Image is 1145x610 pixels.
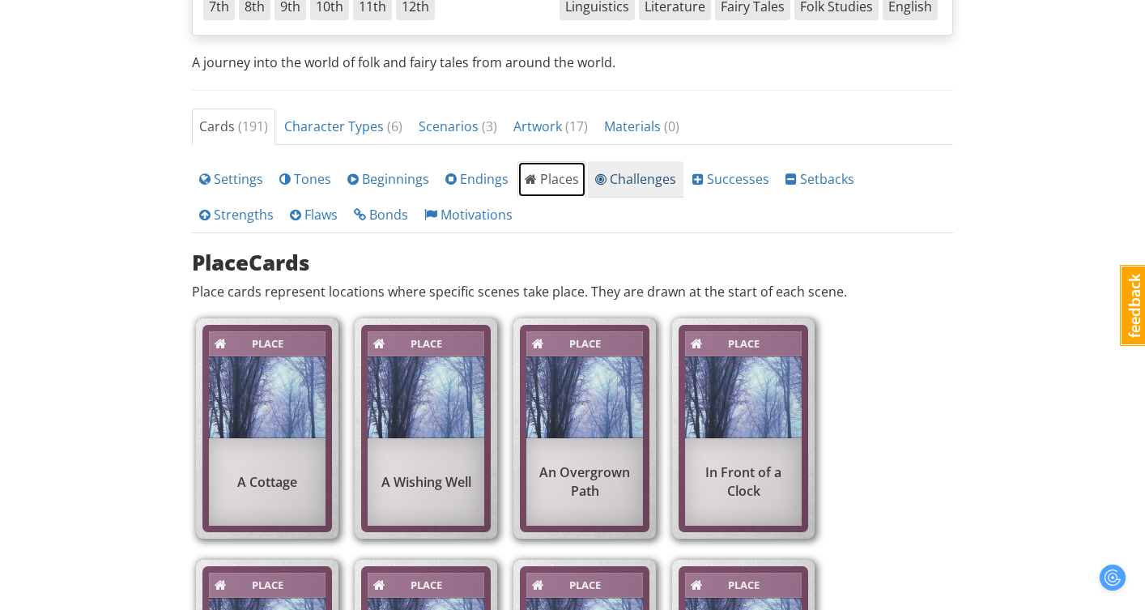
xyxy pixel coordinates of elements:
span: Challenges [595,170,676,188]
span: Artwork [513,117,588,135]
p: Place cards represent locations where specific scenes take place. They are drawn at the start of ... [192,283,953,301]
div: In Front of a Clock [685,455,802,509]
span: Materials [604,117,679,135]
span: Character Types [284,117,402,135]
span: Settings [199,170,263,188]
span: Tones [279,170,331,188]
span: Cards [199,117,268,135]
div: A Cottage [209,464,326,499]
div: Place [547,576,623,595]
span: Successes [692,170,769,188]
span: Endings [445,170,509,188]
div: Place [547,335,623,353]
div: Place [706,335,781,353]
h3: Place Cards [192,251,953,275]
div: An Overgrown Path [526,455,643,509]
span: Setbacks [785,170,854,188]
div: Place [389,335,464,353]
span: ( 0 ) [664,117,679,135]
span: ( 6 ) [387,117,402,135]
div: A Wishing Well [368,464,484,499]
span: Bonds [354,206,408,224]
img: cqwc6o3d8nwuuccawqx7.jpg [526,356,643,438]
span: Motivations [424,206,513,224]
img: cqwc6o3d8nwuuccawqx7.jpg [209,356,326,438]
span: Places [525,170,579,188]
span: Strengths [199,206,274,224]
img: cqwc6o3d8nwuuccawqx7.jpg [685,356,802,438]
span: Beginnings [347,170,429,188]
span: ( 3 ) [482,117,497,135]
span: ( 17 ) [565,117,588,135]
div: Place [706,576,781,595]
img: cqwc6o3d8nwuuccawqx7.jpg [368,356,484,438]
p: A journey into the world of folk and fairy tales from around the world. [192,53,953,72]
div: Place [389,576,464,595]
div: Place [230,335,305,353]
div: Place [230,576,305,595]
span: Scenarios [419,117,497,135]
span: ( 191 ) [238,117,268,135]
span: Flaws [290,206,338,224]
